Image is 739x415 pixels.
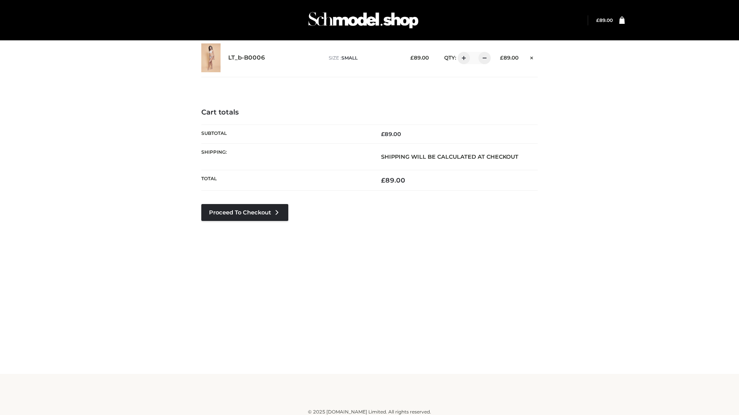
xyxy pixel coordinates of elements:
[500,55,503,61] span: £
[596,17,599,23] span: £
[526,52,538,62] a: Remove this item
[306,5,421,35] img: Schmodel Admin 964
[381,131,385,138] span: £
[381,153,518,160] strong: Shipping will be calculated at checkout
[381,176,405,184] bdi: 89.00
[410,55,414,61] span: £
[500,55,518,61] bdi: 89.00
[329,55,398,61] p: size :
[201,170,369,191] th: Total
[201,43,221,72] img: LT_b-B0006 - SMALL
[410,55,429,61] bdi: 89.00
[341,55,358,61] span: SMALL
[201,143,369,170] th: Shipping:
[201,204,288,221] a: Proceed to Checkout
[381,131,401,138] bdi: 89.00
[436,52,488,64] div: QTY:
[596,17,613,23] a: £89.00
[596,17,613,23] bdi: 89.00
[228,54,265,61] a: LT_b-B0006
[381,176,385,184] span: £
[201,108,538,117] h4: Cart totals
[201,124,369,143] th: Subtotal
